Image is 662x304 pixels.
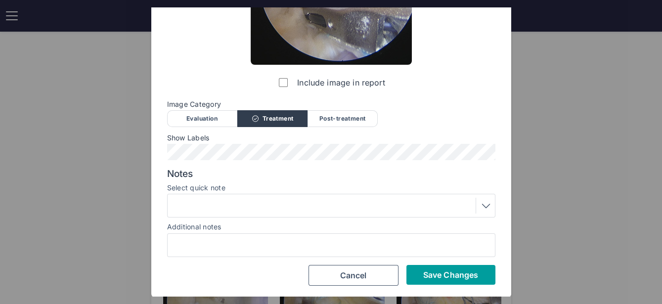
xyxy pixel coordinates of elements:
div: Post-treatment [308,110,378,127]
span: Show Labels [167,134,495,142]
button: Save Changes [406,265,495,285]
input: Include image in report [279,78,288,87]
label: Include image in report [277,73,385,92]
label: Additional notes [167,222,221,231]
span: Cancel [340,270,367,280]
span: Save Changes [423,270,478,280]
div: Evaluation [167,110,237,127]
span: Notes [167,168,495,180]
label: Select quick note [167,184,495,192]
button: Cancel [309,265,398,286]
span: Image Category [167,100,495,108]
div: Treatment [237,110,308,127]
